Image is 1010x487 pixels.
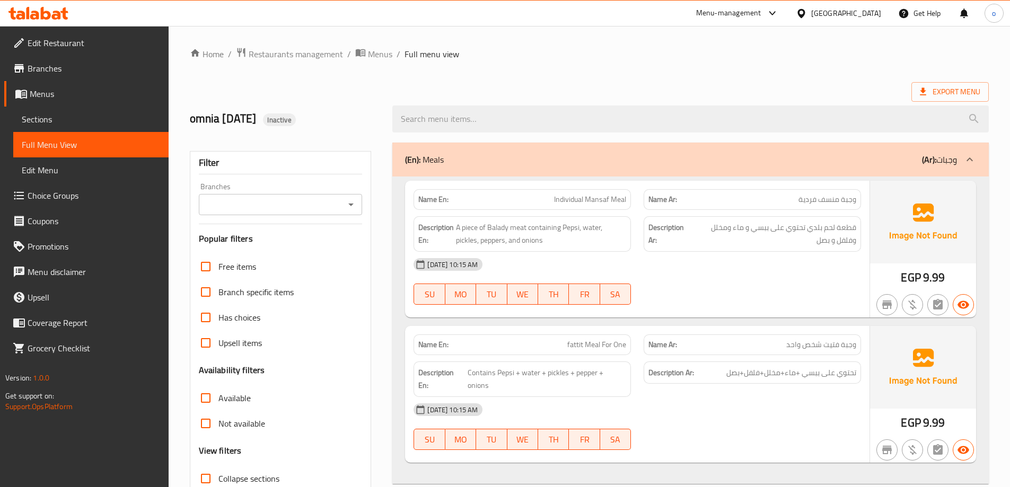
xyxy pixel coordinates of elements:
span: TH [542,287,565,302]
span: Coupons [28,215,160,227]
h3: Popular filters [199,233,363,245]
img: Ae5nvW7+0k+MAAAAAElFTkSuQmCC [870,326,976,409]
strong: Description Ar: [648,221,689,247]
span: SA [604,287,627,302]
span: Coverage Report [28,316,160,329]
span: SU [418,287,441,302]
strong: Name En: [418,194,449,205]
span: Edit Restaurant [28,37,160,49]
span: TU [480,432,503,447]
span: MO [450,287,472,302]
span: Get support on: [5,389,54,403]
strong: Name Ar: [648,194,677,205]
button: Not branch specific item [876,294,898,315]
strong: Name En: [418,339,449,350]
span: Promotions [28,240,160,253]
a: Restaurants management [236,47,343,61]
span: TU [480,287,503,302]
li: / [228,48,232,60]
strong: Name Ar: [648,339,677,350]
input: search [392,105,989,132]
span: Available [218,392,251,404]
a: Promotions [4,234,169,259]
a: Support.OpsPlatform [5,400,73,413]
button: Purchased item [902,439,923,461]
h3: View filters [199,445,242,457]
span: Choice Groups [28,189,160,202]
span: o [992,7,996,19]
a: Coverage Report [4,310,169,335]
span: Version: [5,371,31,385]
button: TH [538,429,569,450]
span: Export Menu [911,82,989,102]
span: Restaurants management [249,48,343,60]
span: EGP [901,412,920,433]
span: وجبة فتيت شخص واحد [786,339,856,350]
span: Upsell items [218,337,262,349]
button: Available [953,294,974,315]
div: Filter [199,152,363,174]
a: Choice Groups [4,183,169,208]
span: WE [512,432,534,447]
strong: Description En: [418,221,454,247]
a: Menus [4,81,169,107]
b: (En): [405,152,420,167]
button: MO [445,429,476,450]
button: TH [538,284,569,305]
a: Menu disclaimer [4,259,169,285]
span: Inactive [263,115,295,125]
h3: Availability filters [199,364,265,376]
span: Grocery Checklist [28,342,160,355]
span: EGP [901,267,920,288]
span: FR [573,432,595,447]
button: Not has choices [927,439,948,461]
button: Open [344,197,358,212]
h2: omnia [DATE] [190,111,380,127]
span: MO [450,432,472,447]
span: SU [418,432,441,447]
a: Edit Menu [13,157,169,183]
p: وجبات [922,153,957,166]
span: Branches [28,62,160,75]
span: Menus [368,48,392,60]
strong: Description Ar: [648,366,694,379]
span: Sections [22,113,160,126]
p: Meals [405,153,444,166]
span: Full Menu View [22,138,160,151]
span: Edit Menu [22,164,160,176]
a: Sections [13,107,169,132]
button: FR [569,429,600,450]
span: Contains Pepsi + water + pickles + pepper + onions [468,366,626,392]
span: fattit Meal For One [567,339,626,350]
button: Not has choices [927,294,948,315]
span: Individual Mansaf Meal [554,194,626,205]
span: [DATE] 10:15 AM [423,260,482,270]
div: Inactive [263,113,295,126]
a: Upsell [4,285,169,310]
a: Coupons [4,208,169,234]
button: SA [600,429,631,450]
span: Full menu view [405,48,459,60]
button: TU [476,284,507,305]
span: Branch specific items [218,286,294,298]
span: WE [512,287,534,302]
a: Home [190,48,224,60]
span: 9.99 [923,412,945,433]
span: Upsell [28,291,160,304]
span: Export Menu [920,85,980,99]
li: / [397,48,400,60]
button: TU [476,429,507,450]
li: / [347,48,351,60]
button: MO [445,284,476,305]
span: A piece of Balady meat containing Pepsi, water, pickles, peppers, and onions [456,221,626,247]
button: SA [600,284,631,305]
a: Full Menu View [13,132,169,157]
div: Menu-management [696,7,761,20]
span: 9.99 [923,267,945,288]
span: Menu disclaimer [28,265,160,278]
span: Has choices [218,311,260,324]
span: 1.0.0 [33,371,49,385]
button: WE [507,284,538,305]
nav: breadcrumb [190,47,989,61]
a: Edit Restaurant [4,30,169,56]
